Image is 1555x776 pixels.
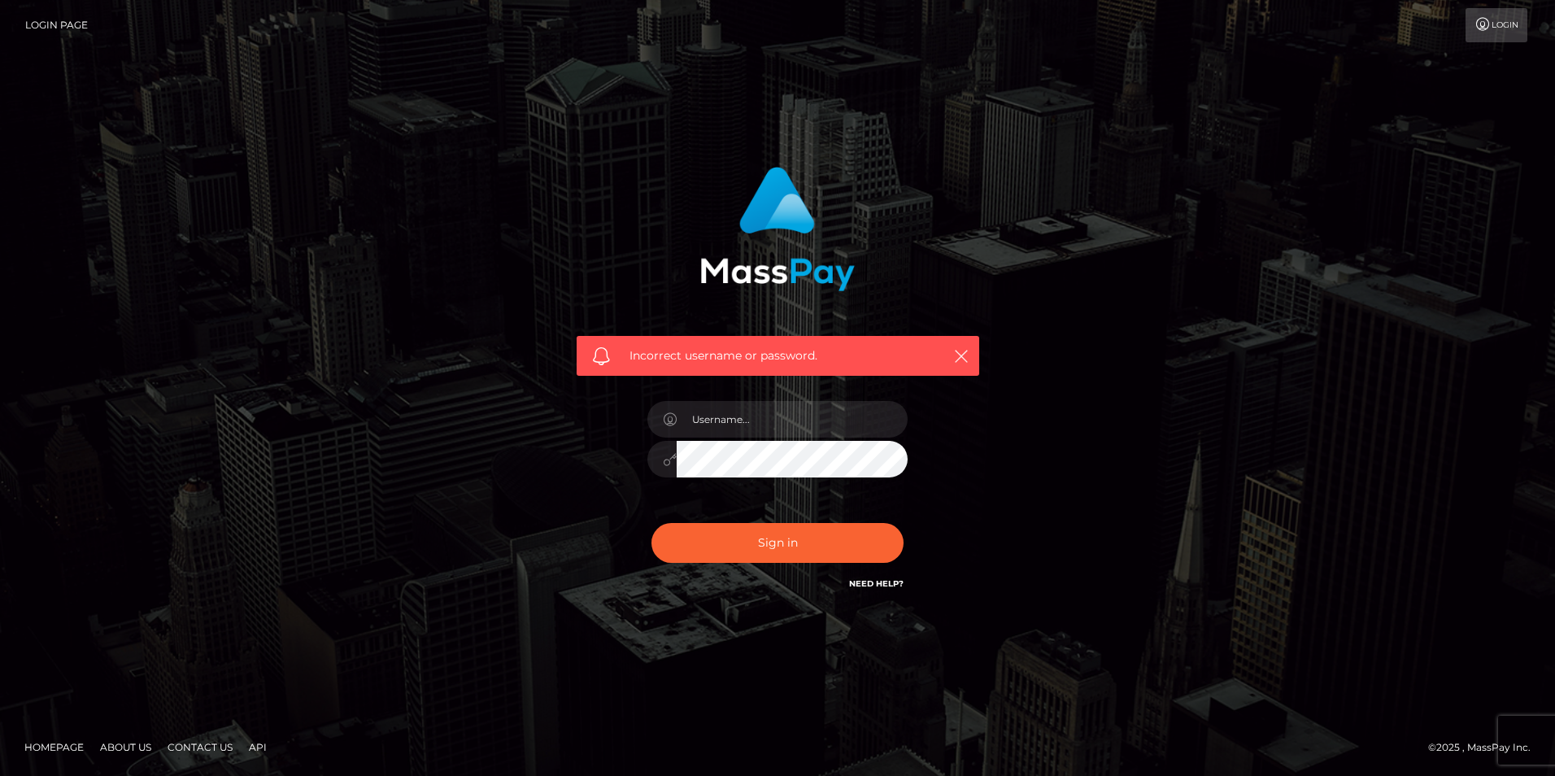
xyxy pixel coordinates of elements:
a: Login [1466,8,1527,42]
a: Login Page [25,8,88,42]
input: Username... [677,401,908,438]
a: About Us [94,735,158,760]
a: Homepage [18,735,90,760]
img: MassPay Login [700,167,855,291]
a: Need Help? [849,578,904,589]
span: Incorrect username or password. [629,347,926,364]
button: Sign in [651,523,904,563]
a: Contact Us [161,735,239,760]
div: © 2025 , MassPay Inc. [1428,739,1543,756]
a: API [242,735,273,760]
